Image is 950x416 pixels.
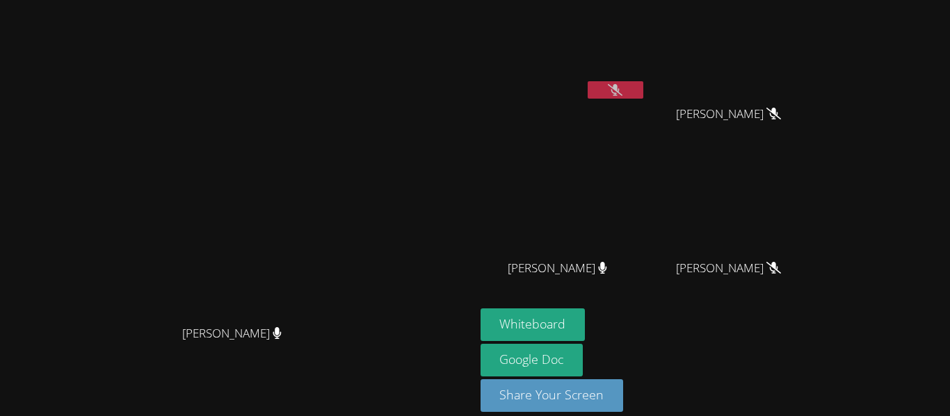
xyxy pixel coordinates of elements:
button: Share Your Screen [481,379,624,412]
span: [PERSON_NAME] [676,104,781,124]
span: [PERSON_NAME] [182,324,282,344]
a: Google Doc [481,344,583,376]
span: [PERSON_NAME] [676,258,781,278]
span: [PERSON_NAME] [508,258,607,278]
button: Whiteboard [481,308,586,341]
